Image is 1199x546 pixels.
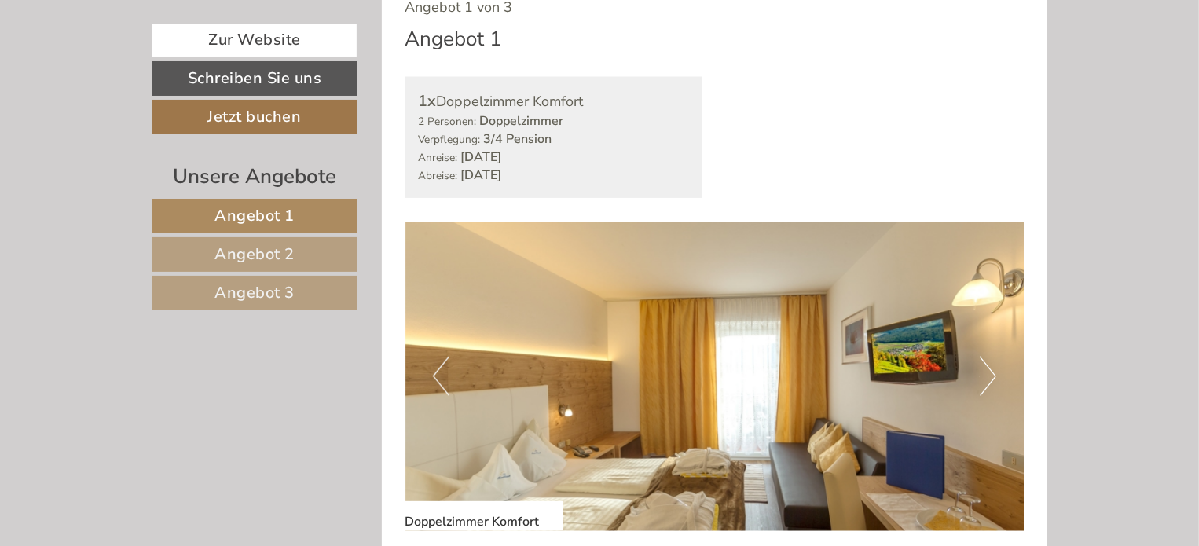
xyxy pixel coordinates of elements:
[12,42,262,90] div: Guten Tag, wie können wir Ihnen helfen?
[419,114,477,129] small: 2 Personen:
[419,90,437,112] b: 1x
[405,222,1025,531] img: image
[461,148,502,166] b: [DATE]
[419,168,458,183] small: Abreise:
[214,205,295,226] span: Angebot 1
[152,162,357,191] div: Unsere Angebote
[405,24,503,53] div: Angebot 1
[513,407,619,442] button: Senden
[152,24,357,57] a: Zur Website
[280,12,339,38] div: [DATE]
[24,76,255,87] small: 13:14
[419,132,481,147] small: Verpflegung:
[980,357,996,396] button: Next
[24,46,255,58] div: Hotel Kristall
[152,100,357,134] a: Jetzt buchen
[419,90,690,113] div: Doppelzimmer Komfort
[405,501,563,531] div: Doppelzimmer Komfort
[152,61,357,96] a: Schreiben Sie uns
[461,167,502,184] b: [DATE]
[480,112,564,130] b: Doppelzimmer
[214,282,295,303] span: Angebot 3
[214,244,295,265] span: Angebot 2
[484,130,552,148] b: 3/4 Pension
[433,357,449,396] button: Previous
[419,150,458,165] small: Anreise:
